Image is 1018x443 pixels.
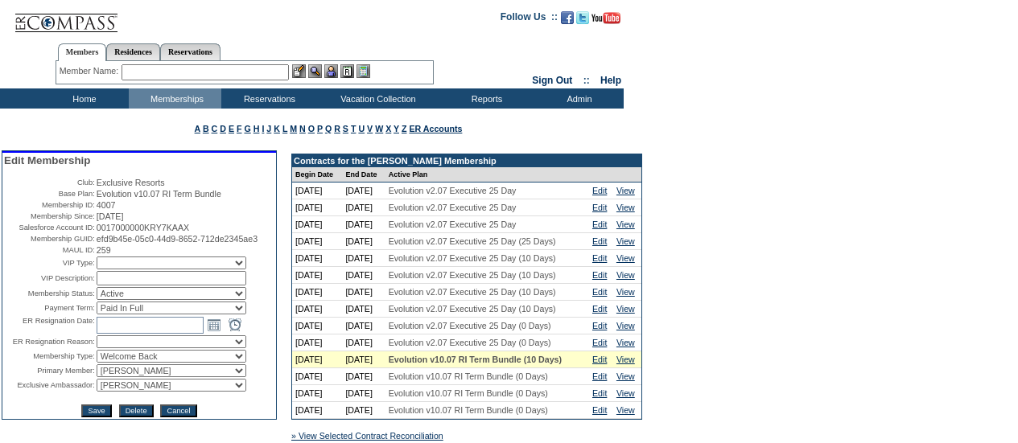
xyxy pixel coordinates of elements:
[592,304,607,314] a: Edit
[314,88,439,109] td: Vacation Collection
[591,12,620,24] img: Subscribe to our YouTube Channel
[81,404,111,417] input: Save
[342,385,385,402] td: [DATE]
[203,124,209,133] a: B
[325,124,332,133] a: Q
[253,124,260,133] a: H
[616,371,635,381] a: View
[4,271,95,285] td: VIP Description:
[592,405,607,415] a: Edit
[343,124,348,133] a: S
[592,388,607,398] a: Edit
[292,183,342,199] td: [DATE]
[60,64,122,78] div: Member Name:
[4,211,95,221] td: Membership Since:
[616,186,635,195] a: View
[385,124,391,133] a: X
[220,124,226,133] a: D
[244,124,250,133] a: G
[342,216,385,233] td: [DATE]
[4,301,95,314] td: Payment Term:
[292,351,342,368] td: [DATE]
[342,402,385,419] td: [DATE]
[600,75,621,86] a: Help
[58,43,107,61] a: Members
[299,124,306,133] a: N
[106,43,160,60] a: Residences
[292,167,342,183] td: Begin Date
[292,233,342,250] td: [DATE]
[308,64,322,78] img: View
[97,211,124,221] span: [DATE]
[389,186,517,195] span: Evolution v2.07 Executive 25 Day
[532,75,572,86] a: Sign Out
[212,124,218,133] a: C
[592,355,607,364] a: Edit
[531,88,624,109] td: Admin
[342,334,385,351] td: [DATE]
[292,301,342,318] td: [DATE]
[616,253,635,263] a: View
[389,203,517,212] span: Evolution v2.07 Executive 25 Day
[292,64,306,78] img: b_edit.gif
[592,236,607,246] a: Edit
[616,338,635,347] a: View
[292,199,342,216] td: [DATE]
[292,368,342,385] td: [DATE]
[389,236,556,246] span: Evolution v2.07 Executive 25 Day (25 Days)
[4,287,95,300] td: Membership Status:
[592,287,607,297] a: Edit
[290,124,297,133] a: M
[592,338,607,347] a: Edit
[4,335,95,348] td: ER Resignation Reason:
[292,318,342,334] td: [DATE]
[97,245,111,255] span: 259
[367,124,373,133] a: V
[592,253,607,263] a: Edit
[439,88,531,109] td: Reports
[616,219,635,229] a: View
[342,167,385,183] td: End Date
[389,287,556,297] span: Evolution v2.07 Executive 25 Day (10 Days)
[616,270,635,280] a: View
[292,267,342,284] td: [DATE]
[4,316,95,334] td: ER Resignation Date:
[4,200,95,210] td: Membership ID:
[342,233,385,250] td: [DATE]
[616,321,635,330] a: View
[292,250,342,267] td: [DATE]
[274,124,280,133] a: K
[4,364,95,377] td: Primary Member:
[340,64,354,78] img: Reservations
[97,223,189,232] span: 0017000000KRY7KAAX
[576,11,589,24] img: Follow us on Twitter
[119,404,154,417] input: Delete
[385,167,589,183] td: Active Plan
[616,388,635,398] a: View
[4,178,95,187] td: Club:
[292,334,342,351] td: [DATE]
[36,88,129,109] td: Home
[616,304,635,314] a: View
[292,216,342,233] td: [DATE]
[351,124,357,133] a: T
[4,154,90,166] span: Edit Membership
[292,385,342,402] td: [DATE]
[97,200,116,210] span: 4007
[616,287,635,297] a: View
[97,234,258,244] span: efd9b45e-05c0-44d9-8652-712de2345ae3
[592,321,607,330] a: Edit
[160,404,196,417] input: Cancel
[4,379,95,392] td: Exclusive Ambassador:
[342,318,385,334] td: [DATE]
[282,124,287,133] a: L
[389,304,556,314] span: Evolution v2.07 Executive 25 Day (10 Days)
[292,402,342,419] td: [DATE]
[262,124,264,133] a: I
[583,75,590,86] span: ::
[389,338,551,347] span: Evolution v2.07 Executive 25 Day (0 Days)
[4,245,95,255] td: MAUL ID:
[357,64,370,78] img: b_calculator.gif
[324,64,338,78] img: Impersonate
[389,388,548,398] span: Evolution v10.07 RI Term Bundle (0 Days)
